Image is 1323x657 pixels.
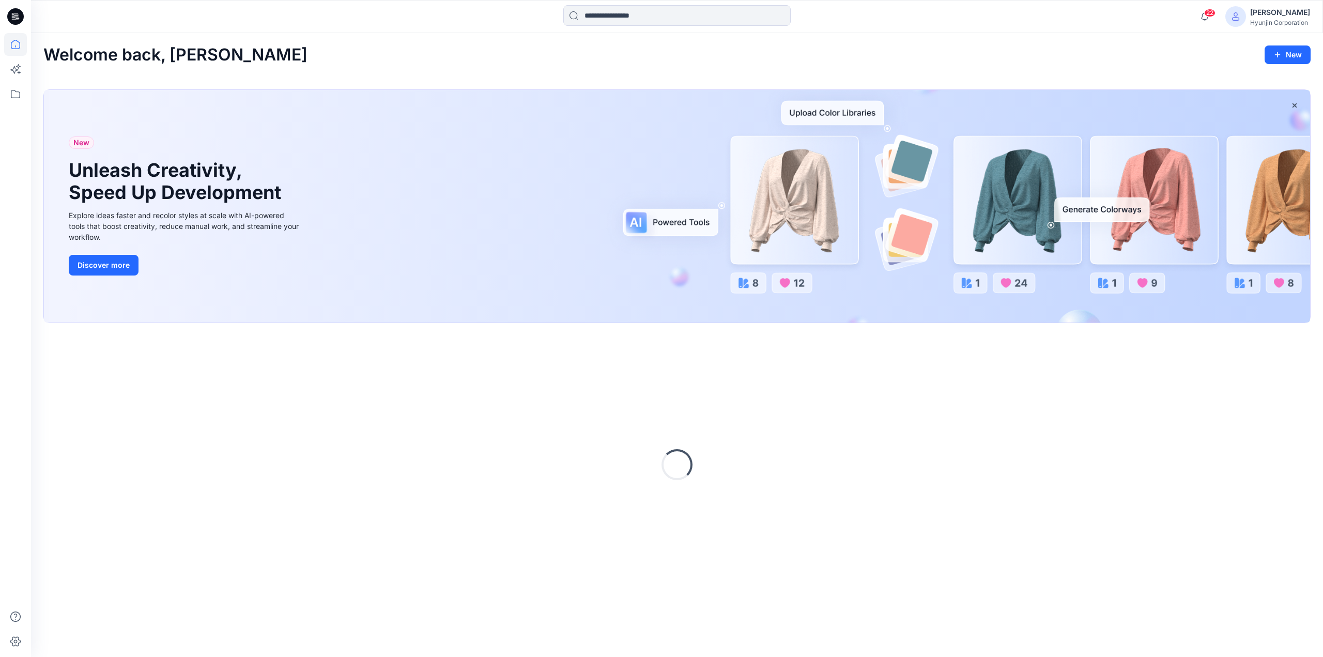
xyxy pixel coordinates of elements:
div: Hyunjin Corporation [1250,19,1310,26]
a: Discover more [69,255,301,276]
svg: avatar [1232,12,1240,21]
h1: Unleash Creativity, Speed Up Development [69,159,286,204]
h2: Welcome back, [PERSON_NAME] [43,45,307,65]
span: 22 [1204,9,1216,17]
button: Discover more [69,255,139,276]
button: New [1265,45,1311,64]
div: Explore ideas faster and recolor styles at scale with AI-powered tools that boost creativity, red... [69,210,301,242]
div: [PERSON_NAME] [1250,6,1310,19]
span: New [73,136,89,149]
